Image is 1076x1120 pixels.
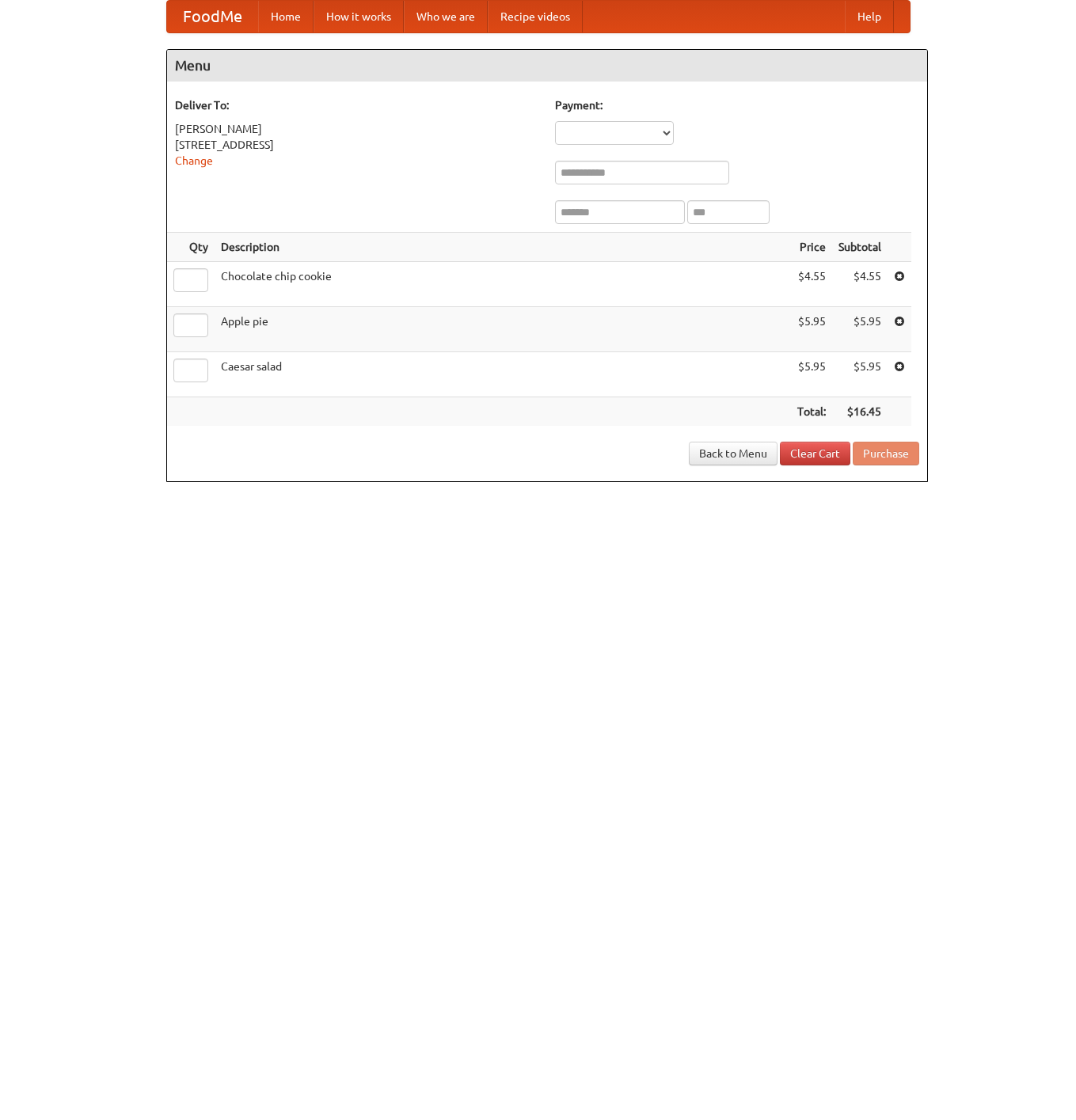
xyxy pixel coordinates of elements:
[404,1,488,32] a: Who we are
[175,121,539,137] div: [PERSON_NAME]
[791,233,832,262] th: Price
[215,352,791,397] td: Caesar salad
[853,442,919,465] button: Purchase
[215,233,791,262] th: Description
[832,262,888,307] td: $4.55
[845,1,894,32] a: Help
[832,307,888,352] td: $5.95
[791,352,832,397] td: $5.95
[258,1,314,32] a: Home
[175,97,539,113] h5: Deliver To:
[488,1,583,32] a: Recipe videos
[167,1,258,32] a: FoodMe
[689,442,778,465] a: Back to Menu
[314,1,404,32] a: How it works
[175,154,213,167] a: Change
[167,50,927,82] h4: Menu
[215,307,791,352] td: Apple pie
[791,307,832,352] td: $5.95
[832,352,888,397] td: $5.95
[215,262,791,307] td: Chocolate chip cookie
[832,397,888,427] th: $16.45
[167,233,215,262] th: Qty
[832,233,888,262] th: Subtotal
[780,442,850,465] a: Clear Cart
[791,397,832,427] th: Total:
[175,137,539,153] div: [STREET_ADDRESS]
[555,97,919,113] h5: Payment:
[791,262,832,307] td: $4.55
